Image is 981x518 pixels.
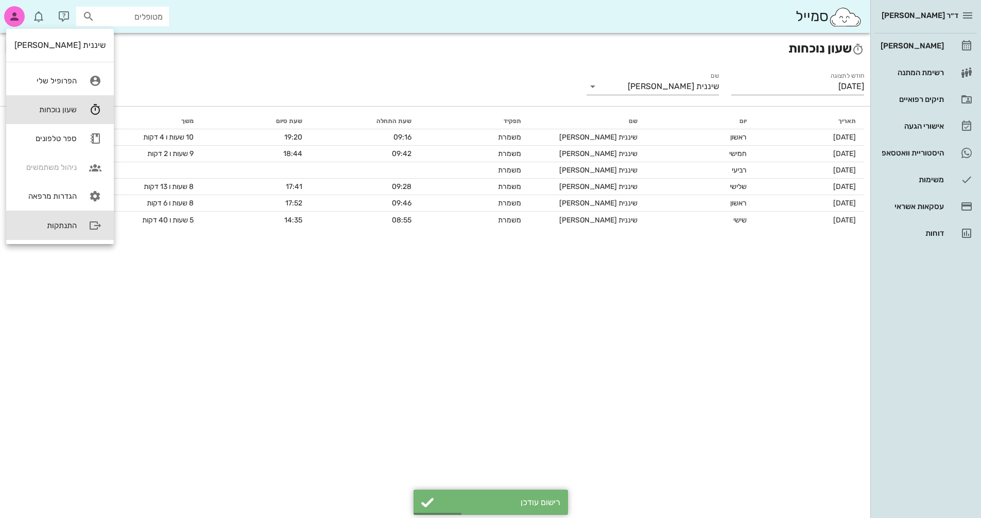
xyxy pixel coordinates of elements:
img: SmileCloud logo [829,7,862,27]
th: שעת סיום [202,113,311,129]
div: היסטוריית וואטסאפ [879,149,944,157]
span: שיננית [PERSON_NAME] [559,182,638,191]
span: שיננית [PERSON_NAME] [559,149,638,158]
a: עסקאות אשראי [874,194,977,219]
a: משימות [874,167,977,192]
span: [DATE] [833,216,856,225]
span: 5 שעות ו 40 דקות [142,216,194,225]
div: התנתקות [14,221,77,230]
th: יום: לא ממוין. לחץ למיון לפי סדר עולה. הפעל למיון עולה. [646,113,754,129]
span: שיננית [PERSON_NAME] [559,133,638,142]
span: שיננית [PERSON_NAME] [559,166,638,175]
span: 08:55 [392,216,411,225]
span: [DATE] [833,149,856,158]
a: [PERSON_NAME] [874,33,977,58]
span: 8 שעות ו 6 דקות [147,199,194,208]
h2: שעון נוכחות [6,39,864,58]
span: חמישי [729,149,747,158]
div: שעון נוכחות [14,105,77,114]
span: רביעי [732,166,747,175]
th: שם: לא ממוין. לחץ למיון לפי סדר עולה. הפעל למיון עולה. [529,113,646,129]
span: 8 שעות ו 13 דקות [144,182,194,191]
div: ספר טלפונים [14,134,77,143]
td: משמרת [420,129,529,146]
span: [DATE] [833,182,856,191]
button: Clear שם [601,80,613,93]
span: שם [629,117,638,125]
span: 09:16 [393,133,411,142]
span: ראשון [730,133,747,142]
span: משך [181,117,194,125]
div: הגדרות מרפאה [14,192,77,201]
div: משימות [879,176,944,184]
a: תיקים רפואיים [874,87,977,112]
a: תגהיסטוריית וואטסאפ [874,141,977,165]
span: [DATE] [833,166,856,175]
span: 14:35 [284,216,302,225]
div: אישורי הגעה [879,122,944,130]
span: [DATE] [833,133,856,142]
span: יום [739,117,747,125]
span: ד״ר [PERSON_NAME] [882,11,958,20]
a: דוחות [874,221,977,246]
div: שיננית [PERSON_NAME] [14,40,106,50]
span: תאריך [838,117,856,125]
span: 17:52 [285,199,302,208]
span: 18:44 [283,149,302,158]
span: 9 שעות ו 2 דקות [147,149,194,158]
div: [PERSON_NAME] [879,42,944,50]
span: שעת התחלה [376,117,411,125]
span: 09:28 [392,182,411,191]
td: משמרת [420,212,529,228]
td: משמרת [420,195,529,212]
span: שיננית [PERSON_NAME] [559,216,638,225]
span: 09:46 [392,199,411,208]
th: תפקיד: לא ממוין. לחץ למיון לפי סדר עולה. הפעל למיון עולה. [420,113,529,129]
td: משמרת [420,146,529,162]
label: חודש לתצוגה [831,72,864,80]
td: משמרת [420,162,529,179]
div: רישום עודכן [439,497,560,507]
span: שלישי [730,182,747,191]
th: תאריך: לא ממוין. לחץ למיון לפי סדר עולה. הפעל למיון עולה. [755,113,864,129]
span: שישי [733,216,747,225]
span: תפקיד [504,117,521,125]
span: 09:42 [392,149,411,158]
span: ראשון [730,199,747,208]
a: רשימת המתנה [874,60,977,85]
span: שיננית [PERSON_NAME] [559,199,638,208]
span: 10 שעות ו 4 דקות [143,133,194,142]
label: שם [711,72,719,80]
div: רשימת המתנה [879,68,944,77]
div: דוחות [879,229,944,237]
div: תיקים רפואיים [879,95,944,103]
span: תג [30,8,37,14]
span: [DATE] [833,199,856,208]
td: משמרת [420,179,529,195]
span: 19:20 [284,133,302,142]
th: שעת התחלה [311,113,420,129]
th: משך [89,113,202,129]
div: הפרופיל שלי [14,76,77,85]
a: אישורי הגעה [874,114,977,139]
span: שעת סיום [276,117,302,125]
div: עסקאות אשראי [879,202,944,211]
div: סמייל [796,6,862,28]
span: 17:41 [286,182,302,191]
